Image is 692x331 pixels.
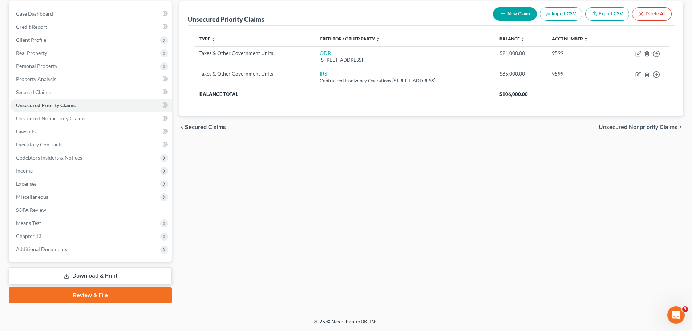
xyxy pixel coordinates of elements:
[10,112,172,125] a: Unsecured Nonpriority Claims
[320,50,331,56] a: ODR
[10,99,172,112] a: Unsecured Priority Claims
[16,220,41,226] span: Means Test
[552,70,608,77] div: 9599
[16,76,56,82] span: Property Analysis
[16,102,76,108] span: Unsecured Priority Claims
[10,203,172,217] a: SOFA Review
[16,194,48,200] span: Miscellaneous
[632,7,672,21] button: Delete All
[199,70,308,77] div: Taxes & Other Government Units
[584,37,588,41] i: unfold_more
[585,7,629,21] a: Export CSV
[521,37,525,41] i: unfold_more
[211,37,215,41] i: unfold_more
[677,124,683,130] i: chevron_right
[320,70,327,77] a: IRS
[16,154,82,161] span: Codebtors Insiders & Notices
[16,207,46,213] span: SOFA Review
[16,89,51,95] span: Secured Claims
[552,36,588,41] a: Acct Number unfold_more
[9,287,172,303] a: Review & File
[199,36,215,41] a: Type unfold_more
[16,246,67,252] span: Additional Documents
[179,124,226,130] button: chevron_left Secured Claims
[179,124,185,130] i: chevron_left
[552,49,608,57] div: 9599
[9,267,172,284] a: Download & Print
[599,124,677,130] span: Unsecured Nonpriority Claims
[540,7,582,21] button: Import CSV
[320,36,380,41] a: Creditor / Other Party unfold_more
[16,181,37,187] span: Expenses
[194,88,494,101] th: Balance Total
[499,91,528,97] span: $106,000.00
[16,24,47,30] span: Credit Report
[16,11,53,17] span: Case Dashboard
[16,63,57,69] span: Personal Property
[10,138,172,151] a: Executory Contracts
[199,49,308,57] div: Taxes & Other Government Units
[16,233,41,239] span: Chapter 13
[682,306,688,312] span: 3
[10,86,172,99] a: Secured Claims
[139,318,553,331] div: 2025 © NextChapterBK, INC
[10,20,172,33] a: Credit Report
[16,141,62,148] span: Executory Contracts
[16,115,85,121] span: Unsecured Nonpriority Claims
[188,15,264,24] div: Unsecured Priority Claims
[10,125,172,138] a: Lawsuits
[499,49,540,57] div: $21,000.00
[16,37,46,43] span: Client Profile
[16,128,36,134] span: Lawsuits
[376,37,380,41] i: unfold_more
[499,36,525,41] a: Balance unfold_more
[185,124,226,130] span: Secured Claims
[667,306,685,324] iframe: Intercom live chat
[320,57,488,64] div: [STREET_ADDRESS]
[499,70,540,77] div: $85,000.00
[16,167,33,174] span: Income
[16,50,47,56] span: Real Property
[320,77,488,84] div: Centralized Insolvency Operations [STREET_ADDRESS]
[493,7,537,21] button: New Claim
[10,7,172,20] a: Case Dashboard
[599,124,683,130] button: Unsecured Nonpriority Claims chevron_right
[10,73,172,86] a: Property Analysis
